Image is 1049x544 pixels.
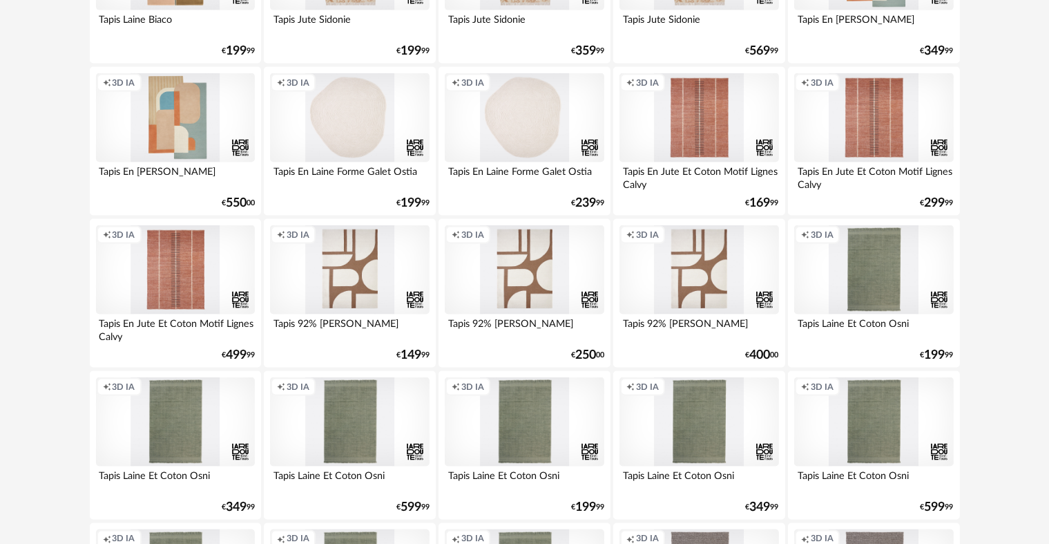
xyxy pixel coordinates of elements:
[401,350,421,360] span: 149
[90,219,261,368] a: Creation icon 3D IA Tapis En Jute Et Coton Motif Lignes Calvy €49999
[113,77,135,88] span: 3D IA
[277,382,285,393] span: Creation icon
[396,350,430,360] div: € 99
[788,371,959,520] a: Creation icon 3D IA Tapis Laine Et Coton Osni €59999
[439,67,610,216] a: Creation icon 3D IA Tapis En Laine Forme Galet Ostia €23999
[794,10,953,38] div: Tapis En [PERSON_NAME]
[222,198,255,208] div: € 00
[96,315,255,342] div: Tapis En Jute Et Coton Motif Lignes Calvy
[452,229,460,241] span: Creation icon
[401,198,421,208] span: 199
[619,10,778,38] div: Tapis Jute Sidonie
[461,382,484,393] span: 3D IA
[270,10,429,38] div: Tapis Jute Sidonie
[270,467,429,494] div: Tapis Laine Et Coton Osni
[396,198,430,208] div: € 99
[750,46,771,56] span: 569
[613,371,785,520] a: Creation icon 3D IA Tapis Laine Et Coton Osni €34999
[226,198,247,208] span: 550
[921,198,954,208] div: € 99
[925,198,945,208] span: 299
[445,162,604,190] div: Tapis En Laine Forme Galet Ostia
[96,467,255,494] div: Tapis Laine Et Coton Osni
[226,46,247,56] span: 199
[746,46,779,56] div: € 99
[788,219,959,368] a: Creation icon 3D IA Tapis Laine Et Coton Osni €19999
[801,77,809,88] span: Creation icon
[287,229,309,241] span: 3D IA
[811,229,834,241] span: 3D IA
[746,350,779,360] div: € 00
[921,350,954,360] div: € 99
[445,467,604,494] div: Tapis Laine Et Coton Osni
[277,77,285,88] span: Creation icon
[575,46,596,56] span: 359
[264,371,435,520] a: Creation icon 3D IA Tapis Laine Et Coton Osni €59999
[571,503,604,512] div: € 99
[575,350,596,360] span: 250
[96,10,255,38] div: Tapis Laine Biaco
[801,229,809,241] span: Creation icon
[750,350,771,360] span: 400
[811,382,834,393] span: 3D IA
[619,315,778,342] div: Tapis 92% [PERSON_NAME]
[921,503,954,512] div: € 99
[445,315,604,342] div: Tapis 92% [PERSON_NAME]
[794,162,953,190] div: Tapis En Jute Et Coton Motif Lignes Calvy
[921,46,954,56] div: € 99
[222,503,255,512] div: € 99
[90,67,261,216] a: Creation icon 3D IA Tapis En [PERSON_NAME] €55000
[626,77,635,88] span: Creation icon
[801,382,809,393] span: Creation icon
[811,77,834,88] span: 3D IA
[619,162,778,190] div: Tapis En Jute Et Coton Motif Lignes Calvy
[461,77,484,88] span: 3D IA
[226,350,247,360] span: 499
[103,382,111,393] span: Creation icon
[571,46,604,56] div: € 99
[401,46,421,56] span: 199
[287,382,309,393] span: 3D IA
[794,467,953,494] div: Tapis Laine Et Coton Osni
[575,503,596,512] span: 199
[619,467,778,494] div: Tapis Laine Et Coton Osni
[636,77,659,88] span: 3D IA
[626,229,635,241] span: Creation icon
[750,198,771,208] span: 169
[461,229,484,241] span: 3D IA
[788,67,959,216] a: Creation icon 3D IA Tapis En Jute Et Coton Motif Lignes Calvy €29999
[636,229,659,241] span: 3D IA
[794,315,953,342] div: Tapis Laine Et Coton Osni
[396,503,430,512] div: € 99
[439,219,610,368] a: Creation icon 3D IA Tapis 92% [PERSON_NAME] €25000
[270,162,429,190] div: Tapis En Laine Forme Galet Ostia
[287,77,309,88] span: 3D IA
[571,198,604,208] div: € 99
[925,503,945,512] span: 599
[113,382,135,393] span: 3D IA
[264,67,435,216] a: Creation icon 3D IA Tapis En Laine Forme Galet Ostia €19999
[571,350,604,360] div: € 00
[452,77,460,88] span: Creation icon
[401,503,421,512] span: 599
[925,350,945,360] span: 199
[277,229,285,241] span: Creation icon
[103,229,111,241] span: Creation icon
[750,503,771,512] span: 349
[925,46,945,56] span: 349
[222,350,255,360] div: € 99
[90,371,261,520] a: Creation icon 3D IA Tapis Laine Et Coton Osni €34999
[439,371,610,520] a: Creation icon 3D IA Tapis Laine Et Coton Osni €19999
[222,46,255,56] div: € 99
[96,162,255,190] div: Tapis En [PERSON_NAME]
[396,46,430,56] div: € 99
[113,229,135,241] span: 3D IA
[746,198,779,208] div: € 99
[452,382,460,393] span: Creation icon
[636,382,659,393] span: 3D IA
[264,219,435,368] a: Creation icon 3D IA Tapis 92% [PERSON_NAME] €14999
[226,503,247,512] span: 349
[626,382,635,393] span: Creation icon
[445,10,604,38] div: Tapis Jute Sidonie
[613,219,785,368] a: Creation icon 3D IA Tapis 92% [PERSON_NAME] €40000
